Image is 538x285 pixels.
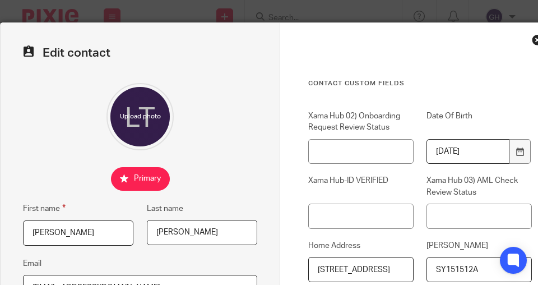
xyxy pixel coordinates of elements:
[23,202,66,215] label: First name
[426,139,509,164] input: YYYY-MM-DD
[147,203,183,214] label: Last name
[308,240,414,251] label: Home Address
[23,258,41,269] label: Email
[308,79,532,88] h3: Contact Custom fields
[308,111,414,134] label: Xama Hub 02) Onboarding Request Review Status
[308,175,414,198] label: Xama Hub-ID VERIFIED
[426,175,532,198] label: Xama Hub 03) AML Check Review Status
[23,45,257,61] h2: Edit contact
[426,240,532,251] label: [PERSON_NAME]
[426,111,532,134] label: Date Of Birth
